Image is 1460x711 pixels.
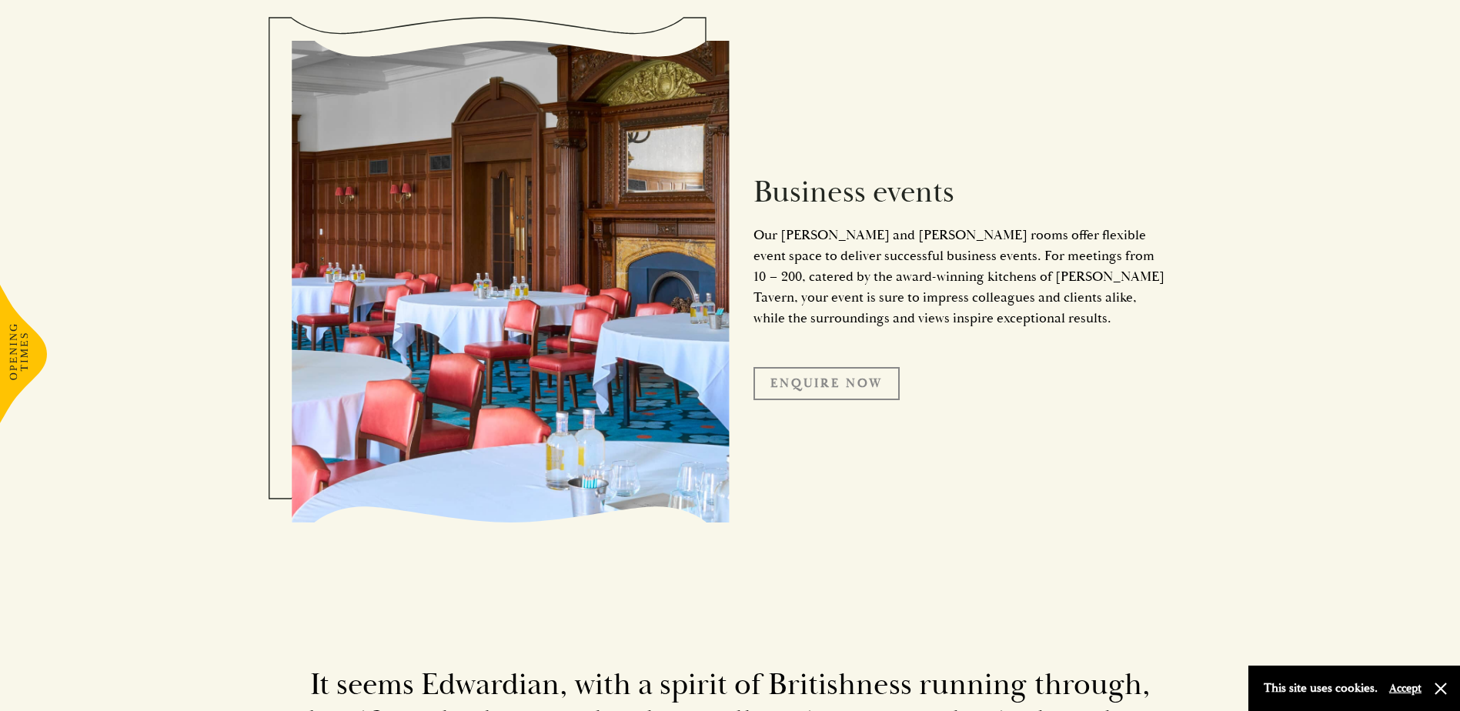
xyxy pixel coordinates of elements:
button: Accept [1389,681,1422,696]
p: This site uses cookies. [1264,677,1378,699]
p: Our [PERSON_NAME] and [PERSON_NAME] rooms offer flexible event space to deliver successful busine... [753,225,1169,329]
button: Close and accept [1433,681,1448,696]
a: Enquire Now [753,367,900,399]
h2: Business events [753,174,1169,211]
